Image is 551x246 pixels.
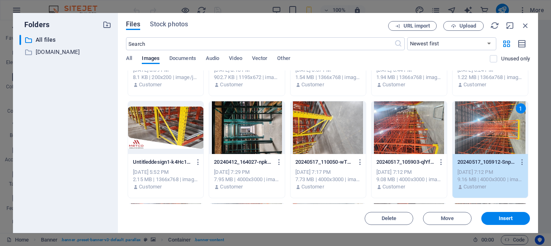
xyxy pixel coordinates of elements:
[206,53,219,65] span: Audio
[214,74,280,81] div: 902.7 KB | 1195x672 | image/png
[214,158,272,166] p: 20240412_164027-npkdrGBT1x1M4qfZdWnEUA.jpg
[521,21,530,30] i: Close
[150,19,188,29] span: Stock photos
[301,81,324,88] p: Customer
[214,176,280,183] div: 7.95 MB | 4000x3000 | image/jpeg
[126,53,132,65] span: All
[295,158,354,166] p: 20240517_110050-wTbXSKKl9R3vk83jgJsj3Q.jpg
[252,53,268,65] span: Vector
[376,158,435,166] p: 20240517_105903-qlYffdKTmJALO-dM0j-uog.jpg
[457,169,523,176] div: [DATE] 7:12 PM
[388,21,437,31] button: URL import
[301,183,324,190] p: Customer
[457,74,523,81] div: 1.22 MB | 1366x768 | image/png
[423,212,472,225] button: Move
[457,158,516,166] p: 20240517_105912-Snp1BBRMXGLaNunwxgE2uA.jpg
[459,24,476,28] span: Upload
[382,216,397,221] span: Delete
[139,183,162,190] p: Customer
[443,21,484,31] button: Upload
[481,212,530,225] button: Insert
[365,212,413,225] button: Delete
[463,81,486,88] p: Customer
[229,53,242,65] span: Video
[516,103,526,113] div: 1
[214,169,280,176] div: [DATE] 7:29 PM
[441,216,454,221] span: Move
[501,55,530,62] p: Unused only
[382,183,405,190] p: Customer
[506,21,515,30] i: Minimize
[490,21,499,30] i: Reload
[220,183,243,190] p: Customer
[133,169,199,176] div: [DATE] 5:52 PM
[19,19,49,30] p: Folders
[220,81,243,88] p: Customer
[295,169,361,176] div: [DATE] 7:17 PM
[139,81,162,88] p: Customer
[295,74,361,81] div: 1.54 MB | 1366x768 | image/png
[36,47,96,57] p: [DOMAIN_NAME]
[295,176,361,183] div: 7.73 MB | 4000x3000 | image/jpeg
[499,216,513,221] span: Insert
[19,47,111,57] div: [DOMAIN_NAME]
[457,176,523,183] div: 9.16 MB | 4000x3000 | image/jpeg
[19,35,21,45] div: ​
[133,158,191,166] p: Untitleddesign1-k4Hc1XLpqgyaUrWvi6XXBw.png
[382,81,405,88] p: Customer
[36,35,96,45] p: All files
[277,53,290,65] span: Other
[103,20,111,29] i: Create new folder
[133,74,199,81] div: 8.1 KB | 200x200 | image/jpeg
[376,169,442,176] div: [DATE] 7:12 PM
[126,19,140,29] span: Files
[463,183,486,190] p: Customer
[404,24,430,28] span: URL import
[376,74,442,81] div: 1.94 MB | 1366x768 | image/png
[142,53,160,65] span: Images
[133,176,199,183] div: 2.15 MB | 1366x768 | image/png
[126,37,394,50] input: Search
[376,176,442,183] div: 9.08 MB | 4000x3000 | image/jpeg
[169,53,196,65] span: Documents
